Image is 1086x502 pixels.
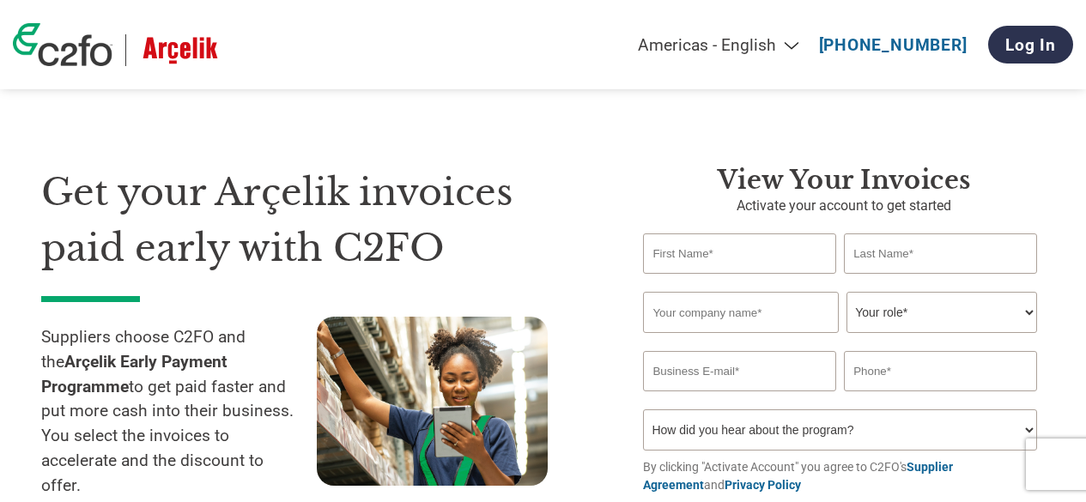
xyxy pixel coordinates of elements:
img: c2fo logo [13,23,112,66]
a: Privacy Policy [725,478,801,492]
p: By clicking "Activate Account" you agree to C2FO's and [643,458,1045,494]
div: Invalid first name or first name is too long [643,275,835,285]
input: Last Name* [844,233,1036,274]
img: supply chain worker [317,317,548,486]
div: Invalid last name or last name is too long [844,275,1036,285]
img: Arçelik [139,34,221,66]
input: Your company name* [643,292,838,333]
strong: Arçelik Early Payment Programme [41,352,228,396]
div: Inavlid Email Address [643,393,835,402]
p: Activate your account to get started [643,196,1045,216]
input: First Name* [643,233,835,274]
p: Suppliers choose C2FO and the to get paid faster and put more cash into their business. You selec... [41,325,317,499]
input: Invalid Email format [643,351,835,391]
input: Phone* [844,351,1036,391]
h1: Get your Arçelik invoices paid early with C2FO [41,165,592,275]
div: Invalid company name or company name is too long [643,335,1036,344]
a: [PHONE_NUMBER] [819,35,968,55]
h3: View your invoices [643,165,1045,196]
select: Title/Role [846,292,1036,333]
a: Log In [988,26,1073,64]
div: Inavlid Phone Number [844,393,1036,402]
